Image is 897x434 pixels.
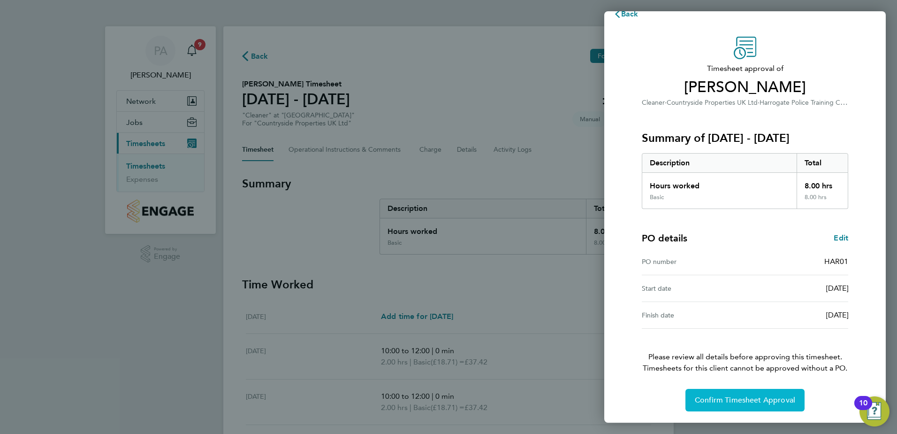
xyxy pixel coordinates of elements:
[642,78,848,97] span: [PERSON_NAME]
[631,363,859,374] span: Timesheets for this client cannot be approved without a PO.
[604,5,648,23] button: Back
[859,396,889,426] button: Open Resource Center, 10 new notifications
[642,153,848,209] div: Summary of 25 - 31 Aug 2025
[834,233,848,242] span: Edit
[642,63,848,74] span: Timesheet approval of
[834,232,848,244] a: Edit
[642,173,797,194] div: Hours worked
[685,389,805,411] button: Confirm Timesheet Approval
[642,131,848,146] h3: Summary of [DATE] - [DATE]
[642,232,687,245] h4: PO details
[642,99,665,107] span: Cleaner
[859,403,867,415] div: 10
[824,257,848,266] span: HAR01
[797,154,848,172] div: Total
[695,395,795,405] span: Confirm Timesheet Approval
[665,99,667,107] span: ·
[642,283,745,294] div: Start date
[667,99,758,107] span: Countryside Properties UK Ltd
[642,154,797,172] div: Description
[797,173,848,194] div: 8.00 hrs
[642,256,745,267] div: PO number
[631,329,859,374] p: Please review all details before approving this timesheet.
[621,9,639,18] span: Back
[745,310,848,321] div: [DATE]
[745,283,848,294] div: [DATE]
[650,194,664,201] div: Basic
[642,310,745,321] div: Finish date
[760,98,859,107] span: Harrogate Police Training College
[758,99,760,107] span: ·
[797,194,848,209] div: 8.00 hrs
